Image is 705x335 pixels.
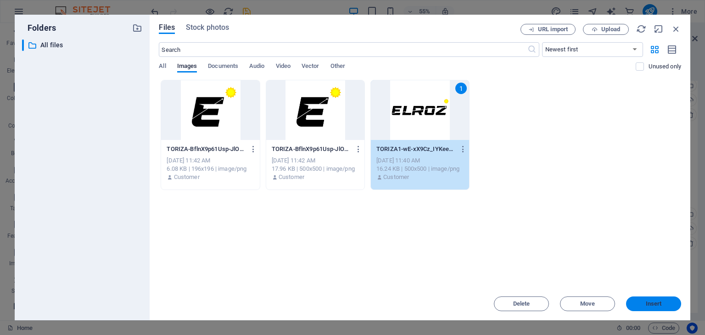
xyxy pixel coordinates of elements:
p: TORIZA-BflnX9p61Usp-JlOpI9gbA.png [272,145,351,153]
div: [DATE] 11:42 AM [272,156,359,165]
i: Minimize [654,24,664,34]
span: Insert [646,301,662,307]
p: Folders [22,22,56,34]
span: Stock photos [186,22,229,33]
i: Create new folder [132,23,142,33]
div: 17.96 KB | 500x500 | image/png [272,165,359,173]
div: [DATE] 11:42 AM [167,156,254,165]
span: All [159,61,166,73]
p: Customer [383,173,409,181]
input: Search [159,42,527,57]
button: Delete [494,296,549,311]
p: Customer [174,173,200,181]
button: Move [560,296,615,311]
span: Documents [208,61,238,73]
p: All files [40,40,126,50]
span: Vector [302,61,319,73]
div: 6.08 KB | 196x196 | image/png [167,165,254,173]
button: URL import [520,24,576,35]
span: Audio [249,61,264,73]
div: ​ [22,39,24,51]
span: Other [330,61,345,73]
span: Video [276,61,291,73]
div: 1 [455,83,467,94]
button: Upload [583,24,629,35]
div: 16.24 KB | 500x500 | image/png [376,165,464,173]
i: Close [671,24,681,34]
div: [DATE] 11:40 AM [376,156,464,165]
p: Displays only files that are not in use on the website. Files added during this session can still... [649,62,681,71]
span: Images [177,61,197,73]
span: Upload [601,27,620,32]
span: Files [159,22,175,33]
span: Move [580,301,595,307]
p: TORIZA-BflnX9p61Usp-JlOpI9gbA-cW2_RdUqwmoPM2vPKf77hQ.png [167,145,246,153]
span: URL import [538,27,568,32]
button: Insert [626,296,681,311]
p: TORIZA1-wE-xX9Cz_IYKeeUELRmOYA.png [376,145,455,153]
p: Customer [279,173,304,181]
span: Delete [513,301,530,307]
i: Reload [636,24,646,34]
